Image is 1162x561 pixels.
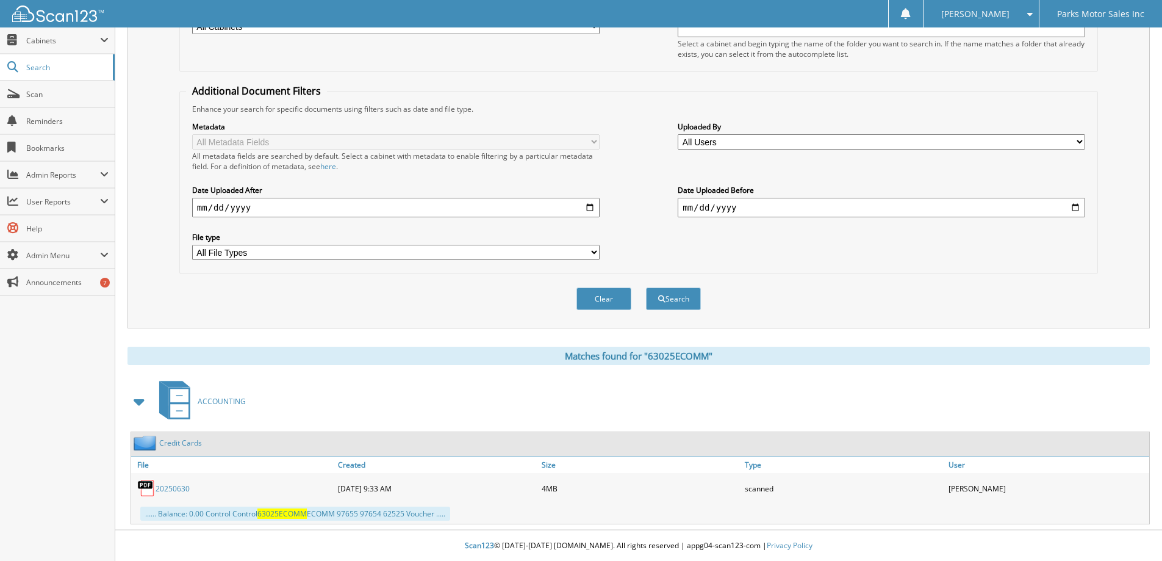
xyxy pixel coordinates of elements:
span: User Reports [26,197,100,207]
img: folder2.png [134,435,159,451]
div: Enhance your search for specific documents using filters such as date and file type. [186,104,1091,114]
span: ACCOUNTING [198,396,246,407]
button: Clear [576,288,631,310]
label: Uploaded By [678,121,1085,132]
iframe: Chat Widget [1101,502,1162,561]
div: 7 [100,278,110,288]
img: PDF.png [137,479,156,498]
a: Credit Cards [159,438,202,448]
span: Help [26,223,109,234]
label: File type [192,232,600,242]
label: Date Uploaded After [192,185,600,195]
span: Scan [26,89,109,100]
span: Bookmarks [26,143,109,153]
div: [PERSON_NAME] [945,476,1149,501]
span: Reminders [26,116,109,126]
a: 20250630 [156,483,190,494]
div: [DATE] 9:33 AM [335,476,539,501]
span: 63025ECOMM [257,509,307,519]
div: 4MB [539,476,742,501]
label: Date Uploaded Before [678,185,1085,195]
a: Privacy Policy [767,540,812,551]
div: Select a cabinet and begin typing the name of the folder you want to search in. If the name match... [678,38,1085,59]
span: Admin Menu [26,250,100,261]
span: Admin Reports [26,170,100,180]
div: All metadata fields are searched by default. Select a cabinet with metadata to enable filtering b... [192,151,600,172]
span: Scan123 [465,540,494,551]
div: © [DATE]-[DATE] [DOMAIN_NAME]. All rights reserved | appg04-scan123-com | [115,531,1162,561]
span: Cabinets [26,35,100,46]
a: File [131,457,335,473]
img: scan123-logo-white.svg [12,5,104,22]
span: Parks Motor Sales Inc [1057,10,1144,18]
legend: Additional Document Filters [186,84,327,98]
input: start [192,198,600,217]
span: Announcements [26,277,109,288]
a: ACCOUNTING [152,377,246,425]
input: end [678,198,1085,217]
div: ...... Balance: 0.00 Control Control ECOMM 97655 97654 62525 Voucher ..... [140,507,450,521]
a: Created [335,457,539,473]
span: [PERSON_NAME] [941,10,1010,18]
label: Metadata [192,121,600,132]
div: Matches found for "63025ECOMM" [127,347,1150,365]
div: scanned [742,476,945,501]
a: User [945,457,1149,473]
button: Search [646,288,701,310]
a: here [320,161,336,172]
a: Size [539,457,742,473]
a: Type [742,457,945,473]
span: Search [26,62,107,73]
